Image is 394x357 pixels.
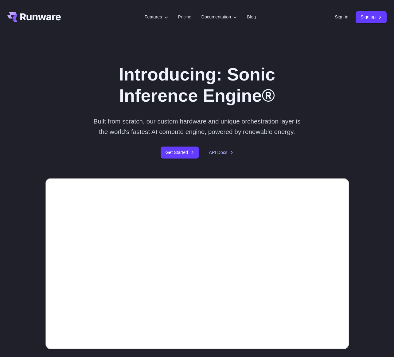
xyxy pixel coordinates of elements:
[7,12,61,22] a: Go to /
[178,14,192,21] a: Pricing
[45,178,349,349] iframe: Video player
[356,11,387,23] a: Sign up
[335,14,348,21] a: Sign in
[145,14,168,21] label: Features
[161,147,199,159] a: Get Started
[45,64,349,106] h1: Introducing: Sonic Inference Engine®
[209,149,233,156] a: API Docs
[201,14,237,21] label: Documentation
[91,116,303,137] p: Built from scratch, our custom hardware and unique orchestration layer is the world's fastest AI ...
[247,14,256,21] a: Blog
